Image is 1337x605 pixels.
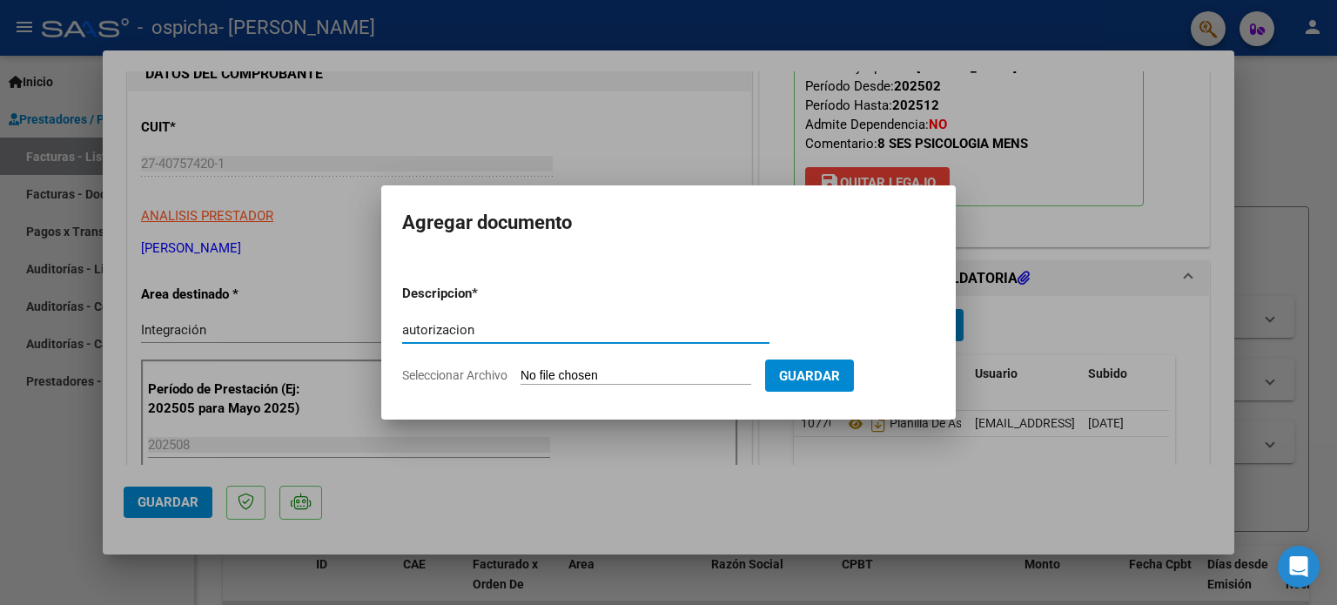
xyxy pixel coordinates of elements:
[402,368,507,382] span: Seleccionar Archivo
[779,368,840,384] span: Guardar
[1278,546,1320,588] div: Open Intercom Messenger
[765,360,854,392] button: Guardar
[402,206,935,239] h2: Agregar documento
[402,284,562,304] p: Descripcion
